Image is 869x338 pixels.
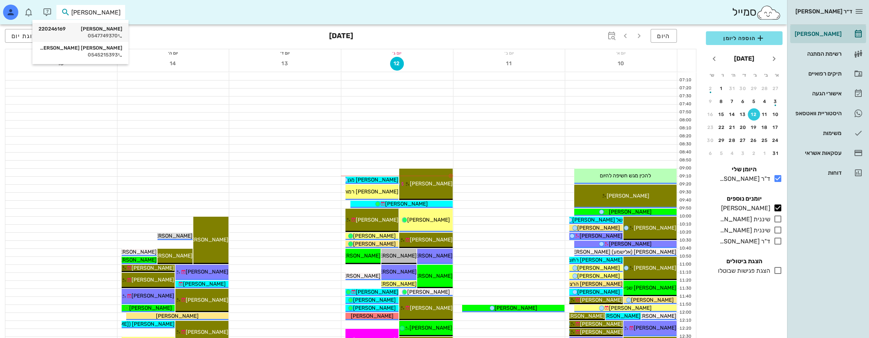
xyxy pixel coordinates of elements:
button: 17 [769,121,782,134]
button: 4 [759,95,771,108]
a: עסקאות אשראי [790,144,866,162]
div: 21 [726,125,738,130]
div: 09:00 [677,165,693,172]
div: 28 [726,138,738,143]
span: [PERSON_NAME] [374,281,416,287]
div: 3 [769,99,782,104]
div: 19 [748,125,760,130]
span: [PERSON_NAME] ([PERSON_NAME]) [84,321,175,327]
span: [PERSON_NAME] [183,281,226,287]
span: [PERSON_NAME] [410,325,452,331]
th: ה׳ [728,69,738,82]
div: 12:00 [677,309,693,316]
button: 1 [715,82,728,95]
button: 6 [737,95,749,108]
button: 23 [704,121,716,134]
span: [PERSON_NAME] [338,273,381,279]
span: [PERSON_NAME] הרצליה [PERSON_NAME] [519,281,623,287]
div: ד"ר [PERSON_NAME] [716,174,770,183]
span: [PERSON_NAME] [577,265,620,271]
div: 28 [759,86,771,91]
button: 4 [726,147,738,159]
div: 29 [715,138,728,143]
span: [PERSON_NAME] [150,253,193,259]
div: 0547749370 [39,33,122,39]
div: משימות [793,130,842,136]
div: 31 [769,151,782,156]
div: 10:50 [677,253,693,260]
button: 2 [704,82,716,95]
button: 13 [737,108,749,121]
span: [PERSON_NAME] [609,241,652,247]
button: 11 [759,108,771,121]
div: יום ד׳ [229,49,341,57]
div: 07:40 [677,101,693,108]
div: 1 [715,86,728,91]
span: [PERSON_NAME] [634,325,676,331]
div: 4 [759,99,771,104]
div: 11:00 [677,261,693,268]
button: 27 [769,82,782,95]
button: [DATE] [731,51,757,66]
div: 09:40 [677,197,693,204]
button: 13 [278,57,292,71]
a: היסטוריית וואטסאפ [790,104,866,122]
span: [PERSON_NAME] [410,237,453,243]
span: [PERSON_NAME] [114,257,157,263]
div: תיקים רפואיים [793,71,842,77]
span: [PERSON_NAME] [410,273,453,279]
div: 09:30 [677,189,693,196]
th: ו׳ [717,69,727,82]
button: 14 [166,57,180,71]
span: [PERSON_NAME] [410,305,453,311]
span: [PERSON_NAME] [351,313,394,319]
th: ב׳ [761,69,771,82]
div: 9 [704,99,716,104]
div: 30 [737,86,749,91]
span: 220246169 [39,26,66,32]
a: [PERSON_NAME] [790,25,866,43]
button: חודש הבא [707,52,721,66]
span: [PERSON_NAME] [598,313,641,319]
div: יום א׳ [565,49,677,57]
button: 5 [748,95,760,108]
span: [PERSON_NAME] [634,313,676,319]
button: 22 [715,121,728,134]
div: היסטוריית וואטסאפ [793,110,842,116]
div: [PERSON_NAME] [PERSON_NAME] [39,45,122,51]
button: 18 [759,121,771,134]
button: 11 [502,57,516,71]
div: 07:10 [677,77,693,84]
button: 10 [614,57,628,71]
button: 30 [704,134,716,146]
button: 31 [726,82,738,95]
div: 08:20 [677,133,693,140]
div: 6 [737,99,749,104]
div: 6 [704,151,716,156]
div: 2 [748,151,760,156]
span: [PERSON_NAME] [186,269,228,275]
div: 07:50 [677,109,693,116]
img: SmileCloud logo [756,5,781,20]
div: 27 [737,138,749,143]
div: דוחות [793,170,842,176]
div: [PERSON_NAME] [39,26,122,32]
span: 10 [614,60,628,67]
span: [PERSON_NAME] [607,193,649,199]
div: 07:20 [677,85,693,92]
button: 6 [704,147,716,159]
div: יום ה׳ [117,49,229,57]
span: [PERSON_NAME] [156,313,199,319]
div: 0545215393 [39,52,122,58]
span: [PERSON_NAME] [633,225,676,231]
button: 10 [769,108,782,121]
span: [PERSON_NAME] [186,237,228,243]
div: 3 [737,151,749,156]
span: תג [22,6,27,11]
div: 10:10 [677,221,693,228]
div: 29 [748,86,760,91]
span: [PERSON_NAME] [580,297,623,303]
div: שיננית [PERSON_NAME] [716,226,770,235]
button: 8 [715,95,728,108]
div: 13 [737,112,749,117]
